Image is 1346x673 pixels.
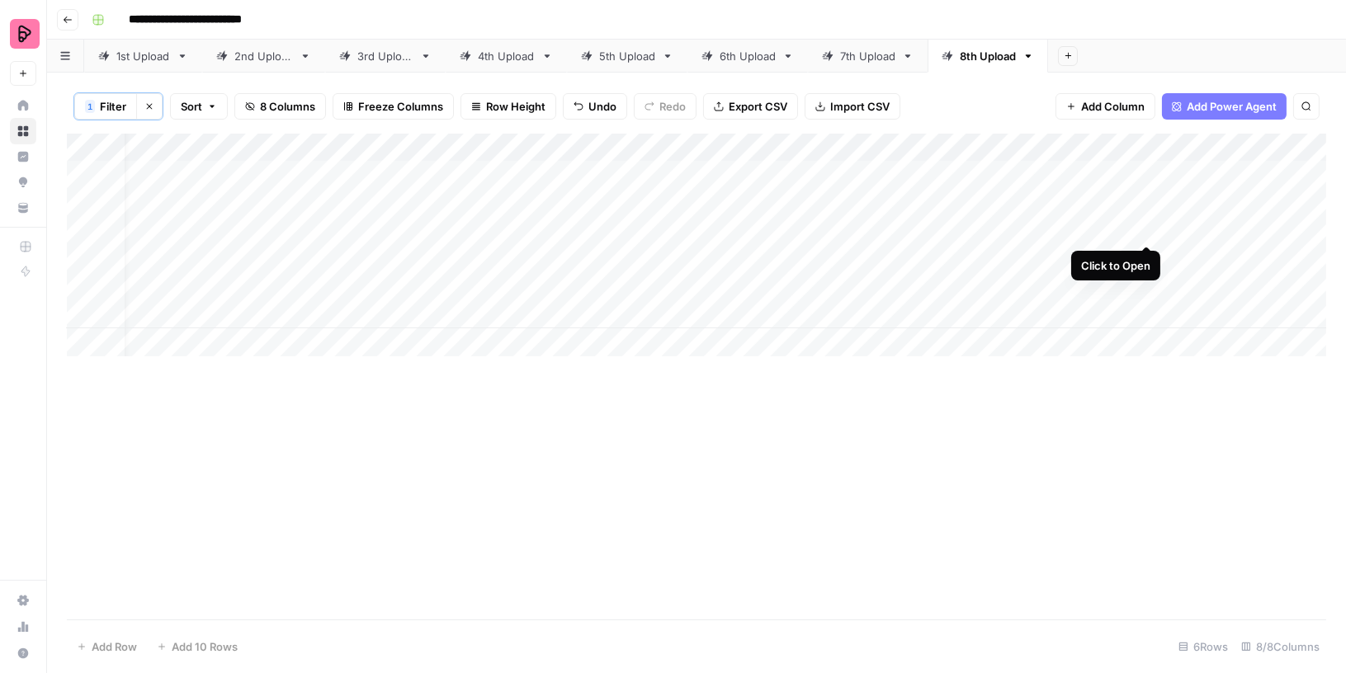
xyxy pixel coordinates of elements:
div: 6th Upload [720,48,776,64]
button: Add Power Agent [1162,93,1287,120]
div: 7th Upload [840,48,895,64]
button: Freeze Columns [333,93,454,120]
button: Row Height [460,93,556,120]
button: Sort [170,93,228,120]
span: Add Power Agent [1187,98,1277,115]
a: Insights [10,144,36,170]
img: Preply Logo [10,19,40,49]
button: Export CSV [703,93,798,120]
a: Your Data [10,195,36,221]
a: Opportunities [10,169,36,195]
a: Settings [10,587,36,614]
span: Undo [588,98,616,115]
a: 5th Upload [567,40,687,73]
button: Undo [563,93,627,120]
div: 3rd Upload [357,48,413,64]
a: Browse [10,118,36,144]
a: 2nd Upload [202,40,325,73]
span: 8 Columns [260,98,315,115]
span: Freeze Columns [358,98,443,115]
div: Click to Open [1081,257,1150,274]
div: 1 [85,100,95,113]
span: Sort [181,98,202,115]
span: 1 [87,100,92,113]
div: 4th Upload [478,48,535,64]
div: 8th Upload [960,48,1016,64]
button: Add 10 Rows [147,633,248,660]
div: 5th Upload [599,48,655,64]
a: Usage [10,614,36,640]
a: 4th Upload [446,40,567,73]
button: Redo [634,93,697,120]
span: Filter [100,98,126,115]
span: Redo [659,98,686,115]
span: Import CSV [830,98,890,115]
a: 8th Upload [928,40,1048,73]
button: 8 Columns [234,93,326,120]
button: 1Filter [74,93,136,120]
a: 1st Upload [84,40,202,73]
span: Add Row [92,638,137,655]
button: Add Column [1056,93,1155,120]
div: 1st Upload [116,48,170,64]
div: 8/8 Columns [1235,633,1326,660]
a: 7th Upload [808,40,928,73]
span: Add Column [1081,98,1145,115]
button: Workspace: Preply [10,13,36,54]
button: Import CSV [805,93,900,120]
a: 6th Upload [687,40,808,73]
a: Home [10,92,36,119]
span: Add 10 Rows [172,638,238,655]
button: Add Row [67,633,147,660]
div: 2nd Upload [234,48,293,64]
a: 3rd Upload [325,40,446,73]
button: Help + Support [10,640,36,666]
span: Export CSV [729,98,787,115]
div: 6 Rows [1172,633,1235,660]
span: Row Height [486,98,545,115]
